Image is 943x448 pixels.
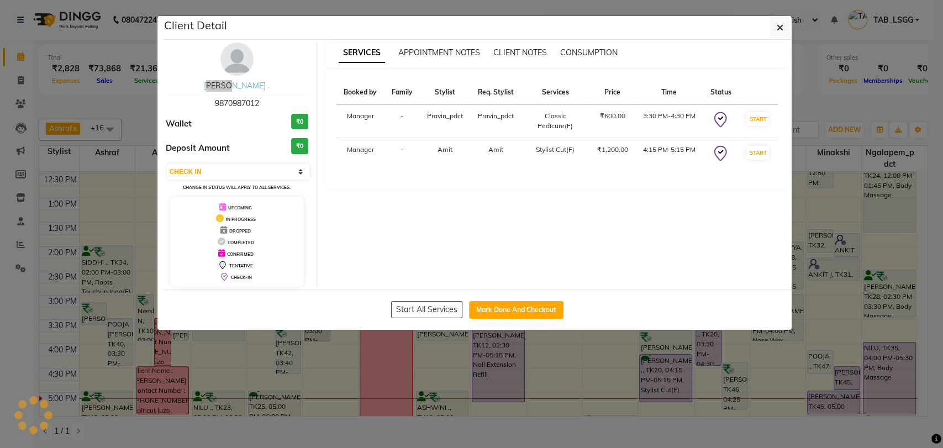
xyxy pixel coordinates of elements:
span: APPOINTMENT NOTES [398,48,480,57]
span: 9870987012 [215,98,259,108]
th: Price [589,81,635,104]
span: UPCOMING [228,205,252,210]
small: Change in status will apply to all services. [183,185,291,190]
span: Deposit Amount [166,142,230,155]
th: Time [635,81,703,104]
div: Stylist Cut(F) [528,145,583,155]
button: Mark Done And Checkout [469,301,563,319]
th: Booked by [336,81,384,104]
td: - [384,138,420,170]
span: Pravin_pdct [478,112,514,120]
button: Start All Services [391,301,462,318]
span: DROPPED [229,228,251,234]
span: TENTATIVE [229,263,253,268]
button: START [746,146,769,160]
div: Classic Pedicure(F) [528,111,583,131]
span: Wallet [166,118,192,130]
a: [PERSON_NAME] . [204,81,270,91]
span: Pravin_pdct [427,112,463,120]
span: CONFIRMED [227,251,254,257]
th: Stylist [420,81,471,104]
div: ₹600.00 [596,111,629,121]
span: CONSUMPTION [560,48,618,57]
span: Amit [438,145,452,154]
span: CHECK-IN [231,275,252,280]
button: START [746,112,769,126]
td: - [384,104,420,138]
span: IN PROGRESS [226,217,256,222]
div: ₹1,200.00 [596,145,629,155]
h5: Client Detail [164,17,227,34]
td: 4:15 PM-5:15 PM [635,138,703,170]
img: avatar [220,43,254,76]
th: Services [521,81,589,104]
td: 3:30 PM-4:30 PM [635,104,703,138]
td: Manager [336,104,384,138]
span: SERVICES [339,43,385,63]
th: Family [384,81,420,104]
th: Status [703,81,738,104]
td: Manager [336,138,384,170]
span: COMPLETED [228,240,254,245]
span: CLIENT NOTES [493,48,547,57]
h3: ₹0 [291,138,308,154]
h3: ₹0 [291,114,308,130]
th: Req. Stylist [470,81,521,104]
span: Amit [488,145,503,154]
